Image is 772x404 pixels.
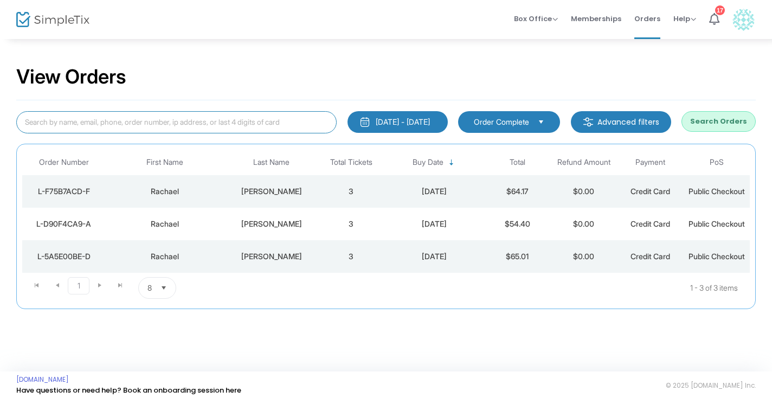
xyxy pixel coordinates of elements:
input: Search by name, email, phone, order number, ip address, or last 4 digits of card [16,111,337,133]
span: Public Checkout [689,219,745,228]
span: Last Name [253,158,289,167]
kendo-pager-info: 1 - 3 of 3 items [284,277,738,299]
span: Box Office [514,14,558,24]
span: Credit Card [631,219,670,228]
div: L-5A5E00BE-D [25,251,102,262]
span: Page 1 [68,277,89,294]
div: Data table [22,150,750,273]
td: $0.00 [550,240,617,273]
span: Order Number [39,158,89,167]
button: Select [156,278,171,298]
span: Help [673,14,696,24]
m-button: Advanced filters [571,111,671,133]
span: 8 [147,283,152,293]
div: 10/22/2023 [387,251,481,262]
span: Payment [635,158,665,167]
div: 17 [715,5,725,15]
a: [DOMAIN_NAME] [16,375,69,384]
div: Rachael [108,186,222,197]
span: PoS [710,158,724,167]
span: Public Checkout [689,252,745,261]
span: Public Checkout [689,187,745,196]
img: filter [583,117,594,127]
td: $0.00 [550,208,617,240]
div: 9/20/2024 [387,219,481,229]
th: Total Tickets [318,150,384,175]
button: [DATE] - [DATE] [348,111,448,133]
span: First Name [146,158,183,167]
span: Order Complete [474,117,529,127]
span: Buy Date [413,158,443,167]
div: Rachael [108,251,222,262]
td: $64.17 [484,175,551,208]
span: Orders [634,5,660,33]
div: L-F75B7ACD-F [25,186,102,197]
div: [DATE] - [DATE] [376,117,430,127]
span: Credit Card [631,187,670,196]
div: Esperanza [228,186,316,197]
td: $65.01 [484,240,551,273]
div: L-D90F4CA9-A [25,219,102,229]
span: Sortable [447,158,456,167]
span: Memberships [571,5,621,33]
th: Refund Amount [550,150,617,175]
th: Total [484,150,551,175]
span: © 2025 [DOMAIN_NAME] Inc. [666,381,756,390]
div: Rachael [108,219,222,229]
button: Select [533,116,549,128]
div: Esperanza [228,219,316,229]
span: Credit Card [631,252,670,261]
div: 8/21/2025 [387,186,481,197]
td: $54.40 [484,208,551,240]
td: 3 [318,208,384,240]
div: Esperanza [228,251,316,262]
a: Have questions or need help? Book an onboarding session here [16,385,241,395]
td: 3 [318,240,384,273]
td: 3 [318,175,384,208]
td: $0.00 [550,175,617,208]
h2: View Orders [16,65,126,89]
img: monthly [359,117,370,127]
button: Search Orders [681,111,756,132]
